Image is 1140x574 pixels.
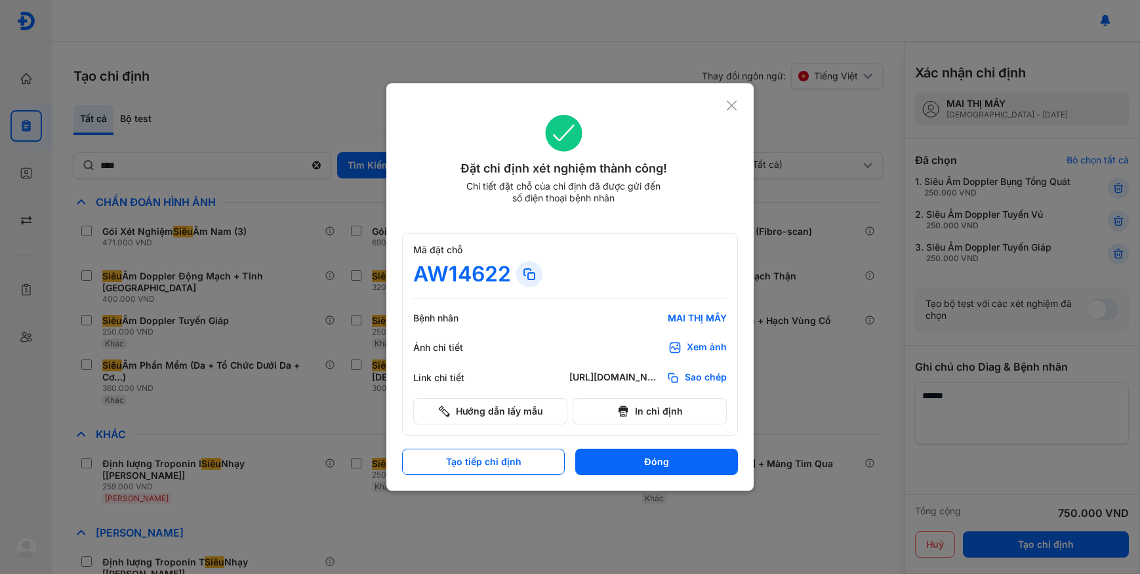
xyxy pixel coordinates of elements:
span: Sao chép [685,371,727,384]
div: [URL][DOMAIN_NAME] [569,371,661,384]
div: Bệnh nhân [413,312,492,324]
div: Ảnh chi tiết [413,342,492,354]
button: In chỉ định [573,398,727,424]
button: Đóng [575,449,738,475]
button: Tạo tiếp chỉ định [402,449,565,475]
div: Chi tiết đặt chỗ của chỉ định đã được gửi đến số điện thoại bệnh nhân [460,180,666,204]
div: MAI THỊ MÂY [569,312,727,324]
button: Hướng dẫn lấy mẫu [413,398,567,424]
div: Đặt chỉ định xét nghiệm thành công! [402,159,725,178]
div: Mã đặt chỗ [413,244,727,256]
div: Xem ảnh [687,341,727,354]
div: Link chi tiết [413,372,492,384]
div: AW14622 [413,261,511,287]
